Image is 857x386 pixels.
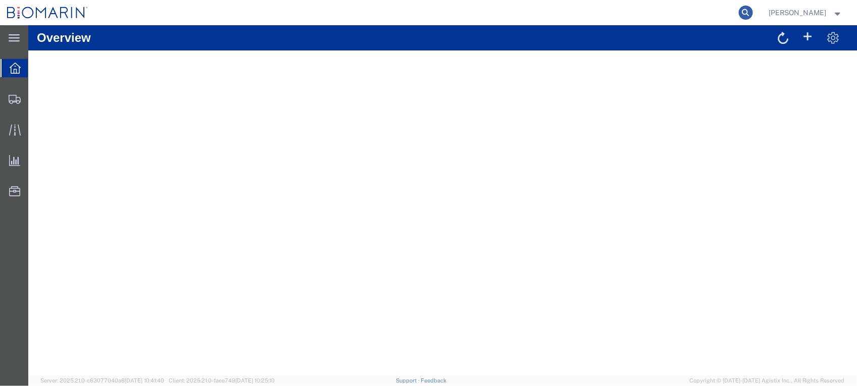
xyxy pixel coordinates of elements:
span: Carrie Lai [769,7,827,18]
span: Copyright © [DATE]-[DATE] Agistix Inc., All Rights Reserved [689,376,845,385]
a: Support [396,377,421,383]
span: Server: 2025.21.0-c63077040a8 [40,377,164,383]
a: Feedback [421,377,447,383]
iframe: FS Legacy Container [28,25,857,375]
img: logo [7,5,88,20]
span: Client: 2025.21.0-faee749 [169,377,275,383]
span: [DATE] 10:25:10 [235,377,275,383]
button: [PERSON_NAME] [769,7,843,19]
span: [DATE] 10:41:40 [125,377,164,383]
